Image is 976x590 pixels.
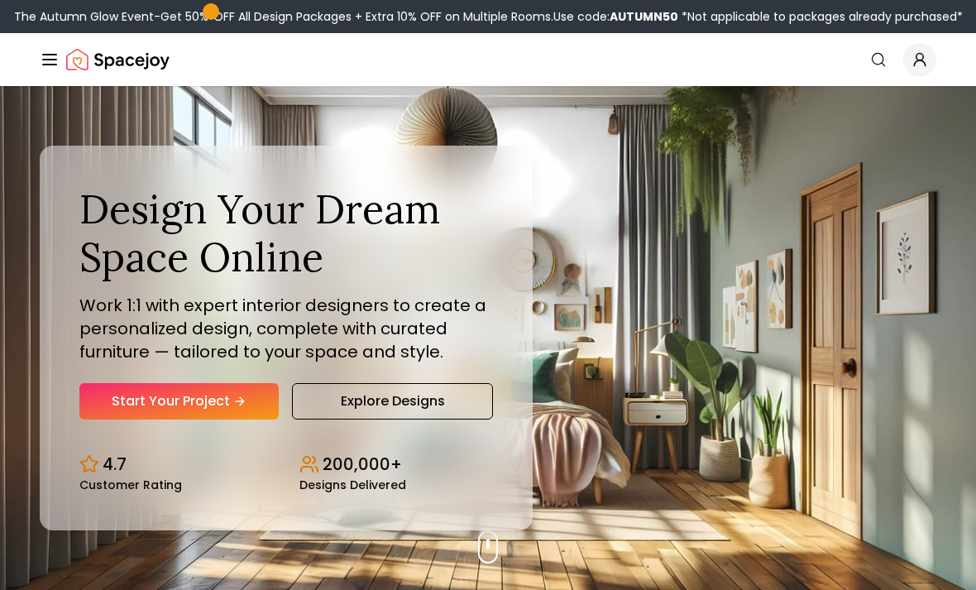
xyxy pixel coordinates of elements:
[79,185,493,281] h1: Design Your Dream Space Online
[323,453,402,476] p: 200,000+
[79,439,493,491] div: Design stats
[79,479,182,491] small: Customer Rating
[299,479,406,491] small: Designs Delivered
[14,8,963,25] div: The Autumn Glow Event-Get 50% OFF All Design Packages + Extra 10% OFF on Multiple Rooms.
[66,43,170,76] a: Spacejoy
[678,8,963,25] span: *Not applicable to packages already purchased*
[66,43,170,76] img: Spacejoy Logo
[610,8,678,25] b: AUTUMN50
[79,383,279,420] a: Start Your Project
[292,383,493,420] a: Explore Designs
[103,453,127,476] p: 4.7
[40,33,936,86] nav: Global
[79,294,493,363] p: Work 1:1 with expert interior designers to create a personalized design, complete with curated fu...
[553,8,678,25] span: Use code:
